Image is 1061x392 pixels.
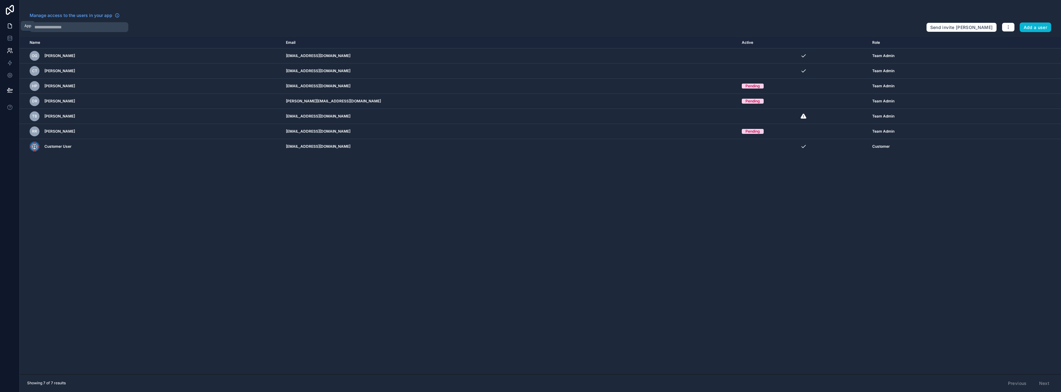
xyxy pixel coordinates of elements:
[872,129,894,134] span: Team Admin
[44,53,75,58] span: [PERSON_NAME]
[44,99,75,104] span: [PERSON_NAME]
[745,84,760,89] div: Pending
[44,129,75,134] span: [PERSON_NAME]
[872,99,894,104] span: Team Admin
[32,84,37,89] span: HP
[32,99,37,104] span: DR
[32,114,37,119] span: TB
[282,79,738,94] td: [EMAIL_ADDRESS][DOMAIN_NAME]
[282,37,738,48] th: Email
[44,84,75,89] span: [PERSON_NAME]
[32,68,37,73] span: CT
[738,37,869,48] th: Active
[30,12,120,19] a: Manage access to the users in your app
[745,99,760,104] div: Pending
[282,109,738,124] td: [EMAIL_ADDRESS][DOMAIN_NAME]
[24,23,31,28] div: App
[32,129,37,134] span: RR
[926,23,997,32] button: Send invite [PERSON_NAME]
[30,12,112,19] span: Manage access to the users in your app
[282,94,738,109] td: [PERSON_NAME][EMAIL_ADDRESS][DOMAIN_NAME]
[32,53,37,58] span: OG
[745,129,760,134] div: Pending
[872,68,894,73] span: Team Admin
[20,37,1061,374] div: scrollable content
[282,139,738,154] td: [EMAIL_ADDRESS][DOMAIN_NAME]
[872,84,894,89] span: Team Admin
[872,53,894,58] span: Team Admin
[44,68,75,73] span: [PERSON_NAME]
[872,144,890,149] span: Customer
[44,144,72,149] span: Customer User
[282,48,738,64] td: [EMAIL_ADDRESS][DOMAIN_NAME]
[44,114,75,119] span: [PERSON_NAME]
[27,381,66,386] span: Showing 7 of 7 results
[20,37,282,48] th: Name
[869,37,1001,48] th: Role
[282,64,738,79] td: [EMAIL_ADDRESS][DOMAIN_NAME]
[282,124,738,139] td: [EMAIL_ADDRESS][DOMAIN_NAME]
[872,114,894,119] span: Team Admin
[1020,23,1051,32] button: Add a user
